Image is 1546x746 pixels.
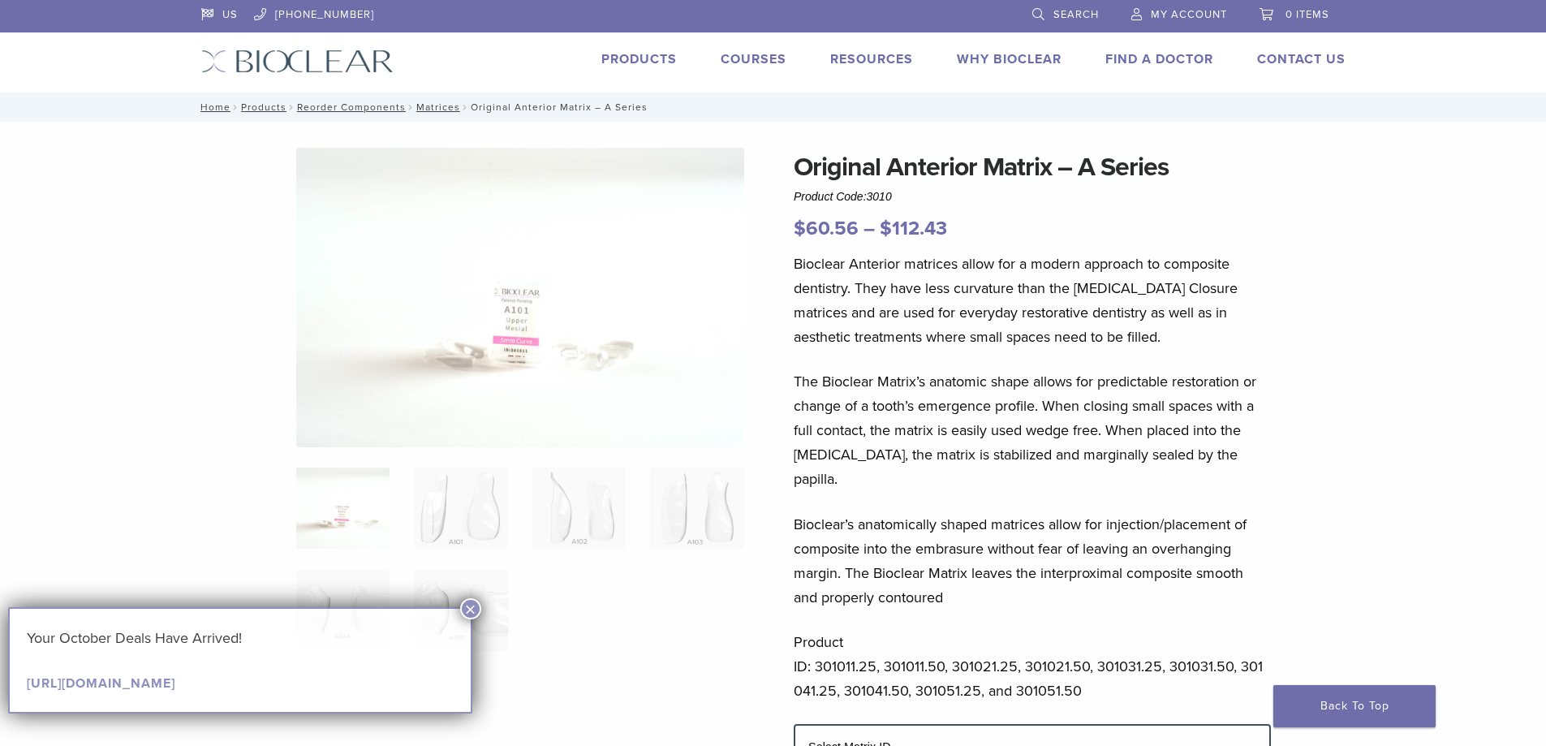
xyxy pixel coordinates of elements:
[414,570,507,651] img: Original Anterior Matrix - A Series - Image 6
[830,51,913,67] a: Resources
[880,217,892,240] span: $
[1105,51,1213,67] a: Find A Doctor
[794,190,892,203] span: Product Code:
[189,93,1358,122] nav: Original Anterior Matrix – A Series
[296,468,390,549] img: Anterior-Original-A-Series-Matrices-324x324.jpg
[794,217,806,240] span: $
[650,468,743,549] img: Original Anterior Matrix - A Series - Image 4
[416,101,460,113] a: Matrices
[414,468,507,549] img: Original Anterior Matrix - A Series - Image 2
[794,630,1271,703] p: Product ID: 301011.25, 301011.50, 301021.25, 301021.50, 301031.25, 301031.50, 301041.25, 301041.5...
[296,570,390,651] img: Original Anterior Matrix - A Series - Image 5
[286,103,297,111] span: /
[460,598,481,619] button: Close
[230,103,241,111] span: /
[794,217,859,240] bdi: 60.56
[196,101,230,113] a: Home
[297,101,406,113] a: Reorder Components
[1285,8,1329,21] span: 0 items
[957,51,1062,67] a: Why Bioclear
[296,148,744,447] img: Anterior Original A Series Matrices
[241,101,286,113] a: Products
[532,468,626,549] img: Original Anterior Matrix - A Series - Image 3
[880,217,947,240] bdi: 112.43
[794,369,1271,491] p: The Bioclear Matrix’s anatomic shape allows for predictable restoration or change of a tooth’s em...
[867,190,892,203] span: 3010
[1053,8,1099,21] span: Search
[27,675,175,692] a: [URL][DOMAIN_NAME]
[406,103,416,111] span: /
[201,50,394,73] img: Bioclear
[794,252,1271,349] p: Bioclear Anterior matrices allow for a modern approach to composite dentistry. They have less cur...
[1257,51,1346,67] a: Contact Us
[794,512,1271,610] p: Bioclear’s anatomically shaped matrices allow for injection/placement of composite into the embra...
[1151,8,1227,21] span: My Account
[27,626,454,650] p: Your October Deals Have Arrived!
[460,103,471,111] span: /
[1273,685,1436,727] a: Back To Top
[863,217,875,240] span: –
[601,51,677,67] a: Products
[794,148,1271,187] h1: Original Anterior Matrix – A Series
[721,51,786,67] a: Courses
